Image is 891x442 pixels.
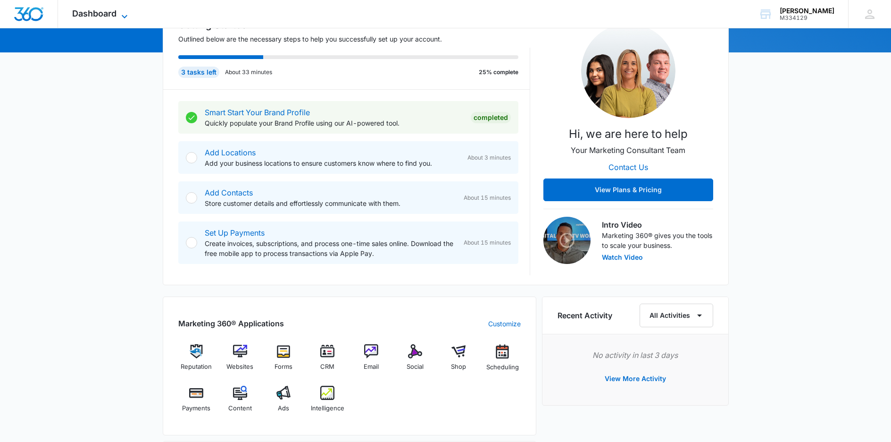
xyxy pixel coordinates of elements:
[205,108,310,117] a: Smart Start Your Brand Profile
[309,344,346,378] a: CRM
[569,126,688,143] p: Hi, we are here to help
[36,56,84,62] div: Domain Overview
[451,362,466,372] span: Shop
[15,25,23,32] img: website_grey.svg
[94,55,101,62] img: tab_keywords_by_traffic_grey.svg
[353,344,390,378] a: Email
[25,55,33,62] img: tab_domain_overview_orange.svg
[471,112,511,123] div: Completed
[486,363,519,372] span: Scheduling
[602,219,713,230] h3: Intro Video
[205,118,463,128] p: Quickly populate your Brand Profile using our AI-powered tool.
[397,344,433,378] a: Social
[558,349,713,361] p: No activity in last 3 days
[205,198,456,208] p: Store customer details and effortlessly communicate with them.
[205,148,256,157] a: Add Locations
[311,404,344,413] span: Intelligence
[225,68,272,76] p: About 33 minutes
[205,188,253,197] a: Add Contacts
[178,344,215,378] a: Reputation
[780,7,834,15] div: account name
[226,362,253,372] span: Websites
[15,15,23,23] img: logo_orange.svg
[178,386,215,420] a: Payments
[222,344,258,378] a: Websites
[72,8,117,18] span: Dashboard
[275,362,292,372] span: Forms
[543,178,713,201] button: View Plans & Pricing
[640,304,713,327] button: All Activities
[464,238,511,247] span: About 15 minutes
[364,362,379,372] span: Email
[602,230,713,250] p: Marketing 360® gives you the tools to scale your business.
[488,319,521,329] a: Customize
[278,404,289,413] span: Ads
[266,344,302,378] a: Forms
[104,56,159,62] div: Keywords by Traffic
[25,25,104,32] div: Domain: [DOMAIN_NAME]
[407,362,424,372] span: Social
[467,153,511,162] span: About 3 minutes
[178,318,284,329] h2: Marketing 360® Applications
[543,217,591,264] img: Intro Video
[178,67,219,78] div: 3 tasks left
[558,310,612,321] h6: Recent Activity
[266,386,302,420] a: Ads
[571,144,685,156] p: Your Marketing Consultant Team
[222,386,258,420] a: Content
[205,228,265,238] a: Set Up Payments
[205,158,460,168] p: Add your business locations to ensure customers know where to find you.
[595,367,675,390] button: View More Activity
[484,344,521,378] a: Scheduling
[320,362,334,372] span: CRM
[228,404,252,413] span: Content
[479,68,518,76] p: 25% complete
[181,362,212,372] span: Reputation
[309,386,346,420] a: Intelligence
[464,194,511,202] span: About 15 minutes
[602,254,643,261] button: Watch Video
[178,34,530,44] p: Outlined below are the necessary steps to help you successfully set up your account.
[599,156,658,178] button: Contact Us
[441,344,477,378] a: Shop
[780,15,834,21] div: account id
[182,404,210,413] span: Payments
[205,238,456,258] p: Create invoices, subscriptions, and process one-time sales online. Download the free mobile app t...
[26,15,46,23] div: v 4.0.25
